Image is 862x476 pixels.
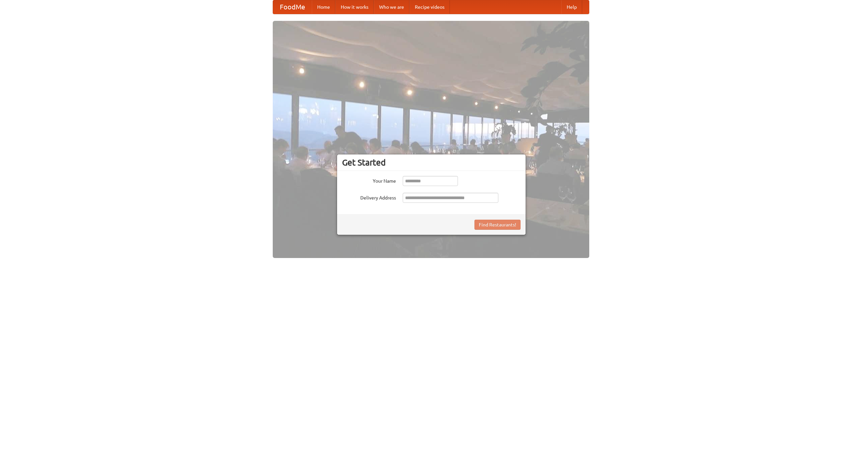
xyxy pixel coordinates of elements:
button: Find Restaurants! [474,220,521,230]
label: Your Name [342,176,396,184]
a: Who we are [374,0,409,14]
a: Home [312,0,335,14]
h3: Get Started [342,157,521,168]
a: Recipe videos [409,0,450,14]
label: Delivery Address [342,193,396,201]
a: FoodMe [273,0,312,14]
a: How it works [335,0,374,14]
a: Help [561,0,582,14]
